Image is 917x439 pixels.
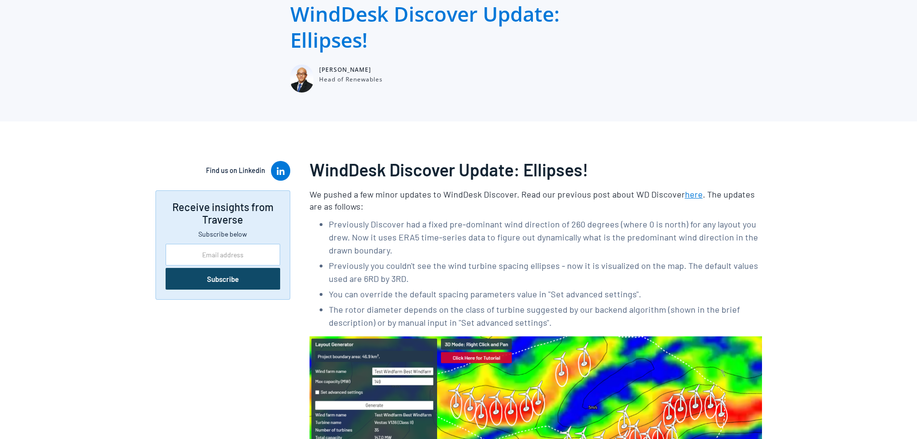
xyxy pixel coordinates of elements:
div: Find us on Linkedin [206,166,265,175]
div: Receive insights from Traverse [166,200,280,226]
li: You can override the default spacing parameters value in "Set advanced settings". [329,288,762,301]
input: Subscribe [166,268,280,290]
li: Previously you couldn't see the wind turbine spacing ellipses - now it is visualized on the map. ... [329,259,762,285]
input: Email address [166,244,280,266]
li: Previously Discover had a fixed pre-dominant wind direction of 260 degrees (where 0 is north) for... [329,218,762,257]
li: The rotor diameter depends on the class of turbine suggested by our backend algorithm (shown in t... [329,303,762,329]
div: Head of Renewables [319,75,383,84]
a: here [685,189,703,200]
form: Side Newsletter [166,244,280,290]
h3: WindDesk Discover Update: Ellipses! [310,160,762,179]
a: [PERSON_NAME]Head of Renewables [290,65,385,93]
div: [PERSON_NAME] [319,65,383,75]
p: We pushed a few minor updates to WindDesk Discover. Read our previous post about WD Discover . Th... [310,188,762,213]
h2: WindDesk Discover Update: Ellipses! [290,1,627,53]
div: Subscribe below [166,229,280,239]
